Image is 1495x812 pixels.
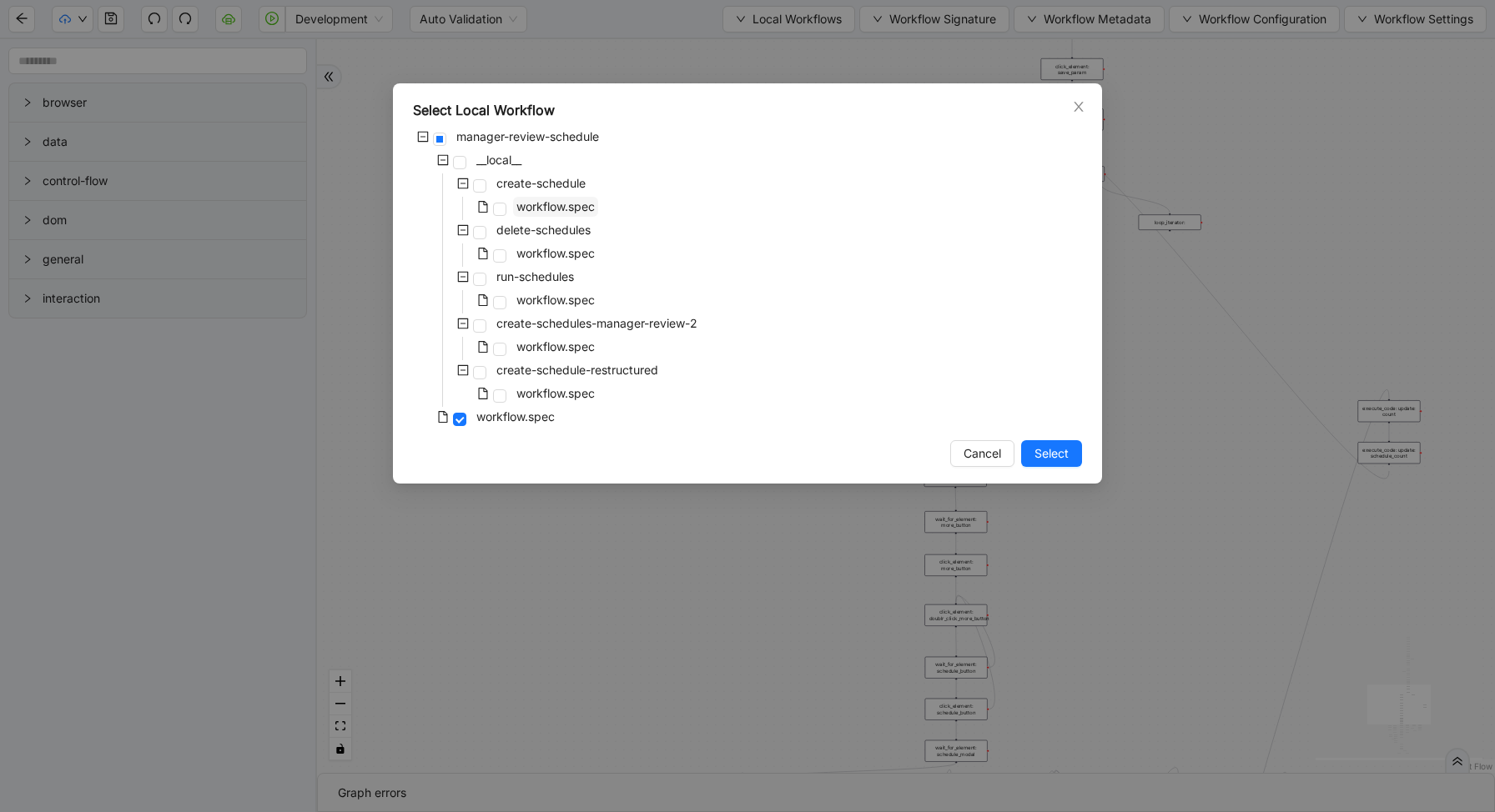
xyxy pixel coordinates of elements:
[516,386,595,400] span: workflow.spec
[513,243,598,263] span: workflow.spec
[1021,440,1082,467] button: Select
[496,223,591,237] span: delete-schedules
[516,339,595,353] span: workflow.spec
[473,150,525,170] span: __local__
[964,444,1001,463] span: Cancel
[477,388,489,399] span: file
[513,197,598,217] span: workflow.spec
[437,154,449,166] span: minus-square
[496,176,586,190] span: create-schedule
[477,341,489,353] span: file
[413,100,1082,120] div: Select Local Workflow
[496,316,697,330] span: create-schedules-manager-review-2
[1072,100,1085,113] span: close
[417,131,429,143] span: minus-square
[457,271,469,283] span: minus-square
[457,318,469,329] span: minus-square
[456,129,599,143] span: manager-review-schedule
[477,248,489,259] span: file
[496,363,658,377] span: create-schedule-restructured
[513,337,598,357] span: workflow.spec
[457,224,469,236] span: minus-square
[476,153,521,167] span: __local__
[493,173,589,193] span: create-schedule
[493,313,701,333] span: create-schedules-manager-review-2
[493,267,577,287] span: run-schedules
[437,411,449,423] span: file
[457,364,469,376] span: minus-square
[493,220,594,240] span: delete-schedules
[477,294,489,306] span: file
[493,360,662,380] span: create-schedule-restructured
[477,201,489,213] span: file
[476,409,555,424] span: workflow.spec
[516,246,595,260] span: workflow.spec
[513,383,598,403] span: workflow.spec
[516,293,595,307] span: workflow.spec
[1034,444,1069,463] span: Select
[457,178,469,189] span: minus-square
[950,440,1014,467] button: Cancel
[473,407,558,427] span: workflow.spec
[453,127,602,147] span: manager-review-schedule
[496,269,574,283] span: run-schedules
[1070,98,1088,116] button: Close
[516,199,595,213] span: workflow.spec
[513,290,598,310] span: workflow.spec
